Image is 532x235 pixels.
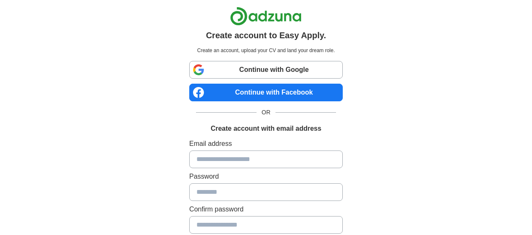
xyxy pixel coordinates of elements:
[257,108,275,117] span: OR
[189,61,343,79] a: Continue with Google
[211,124,321,134] h1: Create account with email address
[189,139,343,149] label: Email address
[230,7,302,26] img: Adzuna logo
[206,29,326,42] h1: Create account to Easy Apply.
[191,47,341,54] p: Create an account, upload your CV and land your dream role.
[189,84,343,101] a: Continue with Facebook
[189,204,343,214] label: Confirm password
[189,172,343,182] label: Password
